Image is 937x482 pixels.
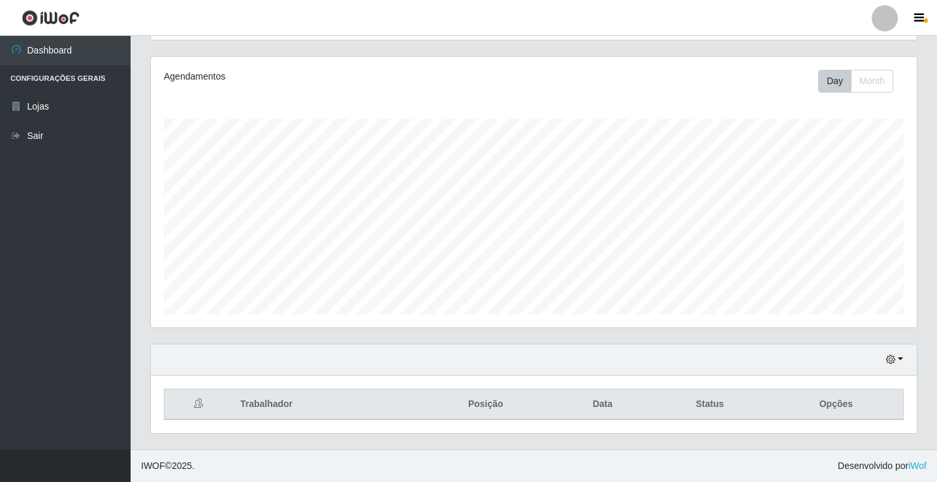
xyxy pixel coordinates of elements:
[232,389,417,420] th: Trabalhador
[651,389,769,420] th: Status
[838,459,927,473] span: Desenvolvido por
[818,70,851,93] button: Day
[908,460,927,471] a: iWof
[818,70,904,93] div: Toolbar with button groups
[818,70,893,93] div: First group
[417,389,554,420] th: Posição
[851,70,893,93] button: Month
[141,459,195,473] span: © 2025 .
[141,460,165,471] span: IWOF
[769,389,904,420] th: Opções
[22,10,80,26] img: CoreUI Logo
[164,70,461,83] div: Agendamentos
[554,389,650,420] th: Data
